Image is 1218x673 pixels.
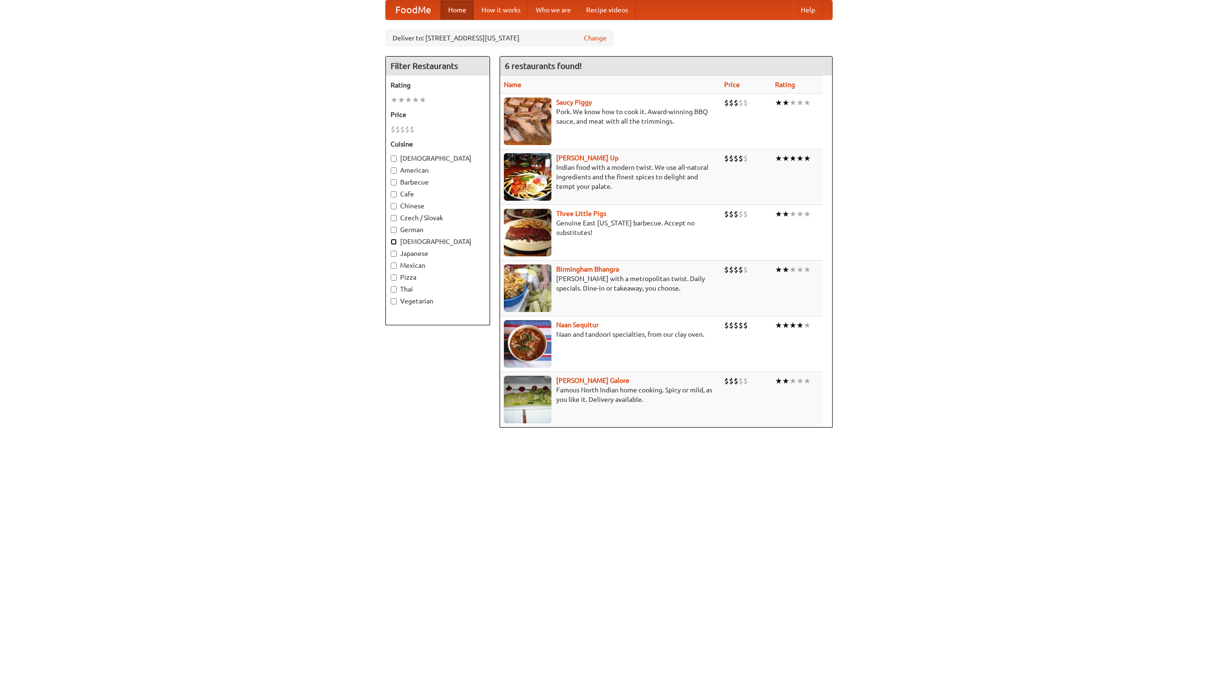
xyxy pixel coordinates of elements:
[743,264,748,275] li: $
[391,167,397,174] input: American
[556,210,606,217] a: Three Little Pigs
[556,98,592,106] a: Saucy Piggy
[724,81,740,88] a: Price
[584,33,607,43] a: Change
[391,189,485,199] label: Cafe
[738,209,743,219] li: $
[734,98,738,108] li: $
[504,81,521,88] a: Name
[504,376,551,423] img: currygalore.jpg
[734,209,738,219] li: $
[789,376,796,386] li: ★
[729,209,734,219] li: $
[729,320,734,331] li: $
[400,124,405,135] li: $
[504,98,551,145] img: saucy.jpg
[391,80,485,90] h5: Rating
[391,201,485,211] label: Chinese
[556,154,619,162] a: [PERSON_NAME] Up
[789,153,796,164] li: ★
[412,95,419,105] li: ★
[391,213,485,223] label: Czech / Slovak
[734,153,738,164] li: $
[504,209,551,256] img: littlepigs.jpg
[738,153,743,164] li: $
[391,249,485,258] label: Japanese
[782,320,789,331] li: ★
[391,154,485,163] label: [DEMOGRAPHIC_DATA]
[789,98,796,108] li: ★
[504,385,717,404] p: Famous North Indian home cooking. Spicy or mild, as you like it. Delivery available.
[724,209,729,219] li: $
[729,98,734,108] li: $
[738,376,743,386] li: $
[724,98,729,108] li: $
[391,274,397,281] input: Pizza
[743,98,748,108] li: $
[528,0,579,20] a: Who we are
[391,139,485,149] h5: Cuisine
[782,98,789,108] li: ★
[391,261,485,270] label: Mexican
[796,376,804,386] li: ★
[796,153,804,164] li: ★
[743,209,748,219] li: $
[391,179,397,185] input: Barbecue
[504,163,717,191] p: Indian food with a modern twist. We use all-natural ingredients and the finest spices to delight ...
[391,251,397,257] input: Japanese
[804,209,811,219] li: ★
[556,377,629,384] b: [PERSON_NAME] Galore
[738,98,743,108] li: $
[782,153,789,164] li: ★
[743,320,748,331] li: $
[405,95,412,105] li: ★
[734,320,738,331] li: $
[724,376,729,386] li: $
[391,203,397,209] input: Chinese
[775,320,782,331] li: ★
[775,209,782,219] li: ★
[738,320,743,331] li: $
[474,0,528,20] a: How it works
[391,286,397,293] input: Thai
[391,166,485,175] label: American
[789,320,796,331] li: ★
[729,153,734,164] li: $
[789,209,796,219] li: ★
[391,177,485,187] label: Barbecue
[391,191,397,197] input: Cafe
[410,124,414,135] li: $
[391,263,397,269] input: Mexican
[391,225,485,234] label: German
[782,209,789,219] li: ★
[391,237,485,246] label: [DEMOGRAPHIC_DATA]
[782,376,789,386] li: ★
[724,153,729,164] li: $
[395,124,400,135] li: $
[796,209,804,219] li: ★
[782,264,789,275] li: ★
[729,376,734,386] li: $
[504,153,551,201] img: curryup.jpg
[391,227,397,233] input: German
[734,376,738,386] li: $
[386,57,490,76] h4: Filter Restaurants
[391,273,485,282] label: Pizza
[391,239,397,245] input: [DEMOGRAPHIC_DATA]
[775,98,782,108] li: ★
[556,265,619,273] a: Birmingham Bhangra
[579,0,636,20] a: Recipe videos
[504,274,717,293] p: [PERSON_NAME] with a metropolitan twist. Daily specials. Dine-in or takeaway, you choose.
[796,264,804,275] li: ★
[724,264,729,275] li: $
[556,321,599,329] a: Naan Sequitur
[419,95,426,105] li: ★
[804,153,811,164] li: ★
[738,264,743,275] li: $
[385,29,614,47] div: Deliver to: [STREET_ADDRESS][US_STATE]
[775,264,782,275] li: ★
